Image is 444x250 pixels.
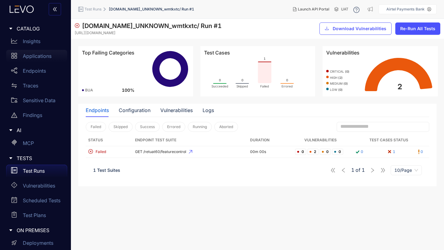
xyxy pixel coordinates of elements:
[307,149,319,155] span: 2
[319,22,392,35] button: downloadDownload Vulnerabilities
[6,35,67,50] a: Insights
[293,134,348,146] th: Vulnerabilities
[4,152,67,165] div: TESTS
[109,7,194,11] span: [DOMAIN_NAME]_UNKNOWN_wmtkxtc / Run # 1
[6,165,67,179] a: Test Runs
[86,107,109,113] div: Endpoints
[6,94,67,109] a: Sensitive Data
[23,83,38,88] p: Traces
[400,26,435,31] span: Re-Run All Tests
[212,84,228,88] tspan: Succeeded
[86,122,106,132] button: Failed
[23,212,46,218] p: Test Plans
[4,22,67,35] div: CATALOG
[248,134,293,146] th: Duration
[341,7,348,11] span: UAT
[23,183,55,188] p: Vulnerabilities
[167,125,180,129] span: Errored
[362,167,365,173] span: 1
[11,83,17,89] span: swap
[338,88,343,91] b: ( 0 )
[85,88,93,92] span: BUA
[395,22,440,35] button: Re-Run All Tests
[23,240,53,246] p: Deployments
[113,125,128,129] span: Skipped
[6,179,67,194] a: Vulnerabilities
[6,65,67,79] a: Endpoints
[6,79,67,94] a: Traces
[162,122,185,132] button: Errored
[325,26,329,31] span: download
[351,167,354,173] span: 1
[9,26,13,31] span: caret-right
[345,70,349,73] b: ( 0 )
[330,82,348,86] span: medium
[330,76,343,80] span: high
[91,125,101,129] span: Failed
[133,134,248,146] th: Endpoint Test Suite
[82,22,222,30] span: [DOMAIN_NAME]_UNKNOWN_wmtkxtc / Run # 1
[9,128,13,132] span: caret-right
[9,228,13,232] span: caret-right
[84,7,101,11] span: Test Runs
[135,122,160,132] button: Success
[17,26,62,31] span: CATALOG
[386,7,425,11] p: Airtel Payments Bank
[214,122,238,132] button: Aborted
[75,31,116,35] span: [URL][DOMAIN_NAME]
[86,134,133,146] th: Status
[387,149,395,155] a: 1
[332,149,343,155] span: 0
[23,38,40,44] p: Insights
[122,88,134,93] span: 100 %
[282,84,293,88] tspan: Errored
[351,167,365,173] span: of
[23,112,42,118] p: Findings
[330,70,349,74] span: critical
[17,155,62,161] span: TESTS
[204,50,311,55] div: Test Cases
[17,127,62,133] span: AI
[96,150,106,154] span: Failed
[23,98,55,103] p: Sensitive Data
[6,109,67,124] a: Findings
[23,140,34,146] p: MCP
[203,107,214,113] div: Logs
[295,149,306,155] span: 0
[23,53,51,59] p: Applications
[52,7,57,12] span: double-left
[4,224,67,237] div: ON PREMISES
[260,84,269,88] tspan: Failed
[219,125,233,129] span: Aborted
[9,156,13,160] span: caret-right
[288,4,334,14] button: Launch API Portal
[248,146,293,158] td: 00m 00s
[343,82,348,85] b: ( 0 )
[6,137,67,152] a: MCP
[23,168,45,174] p: Test Runs
[4,124,67,137] div: AI
[193,125,207,129] span: Running
[219,78,221,82] tspan: 0
[23,68,46,74] p: Endpoints
[6,50,67,65] a: Applications
[333,26,386,31] span: Download Vulnerabilities
[49,3,61,15] button: double-left
[17,228,62,233] span: ON PREMISES
[135,150,245,154] span: GET /retuat60/featurecontrol
[330,88,343,92] span: low
[354,149,363,155] a: 0
[93,167,120,173] span: 1 Test Suites
[418,149,423,155] a: 0
[286,78,288,82] tspan: 0
[394,166,418,175] span: 10/Page
[140,125,155,129] span: Success
[188,122,212,132] button: Running
[160,107,193,113] div: Vulnerabilities
[6,194,67,209] a: Scheduled Tests
[241,78,243,82] tspan: 0
[6,209,67,224] a: Test Plans
[338,76,343,79] b: ( 2 )
[326,50,360,55] span: Vulnerabilities
[23,198,60,203] p: Scheduled Tests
